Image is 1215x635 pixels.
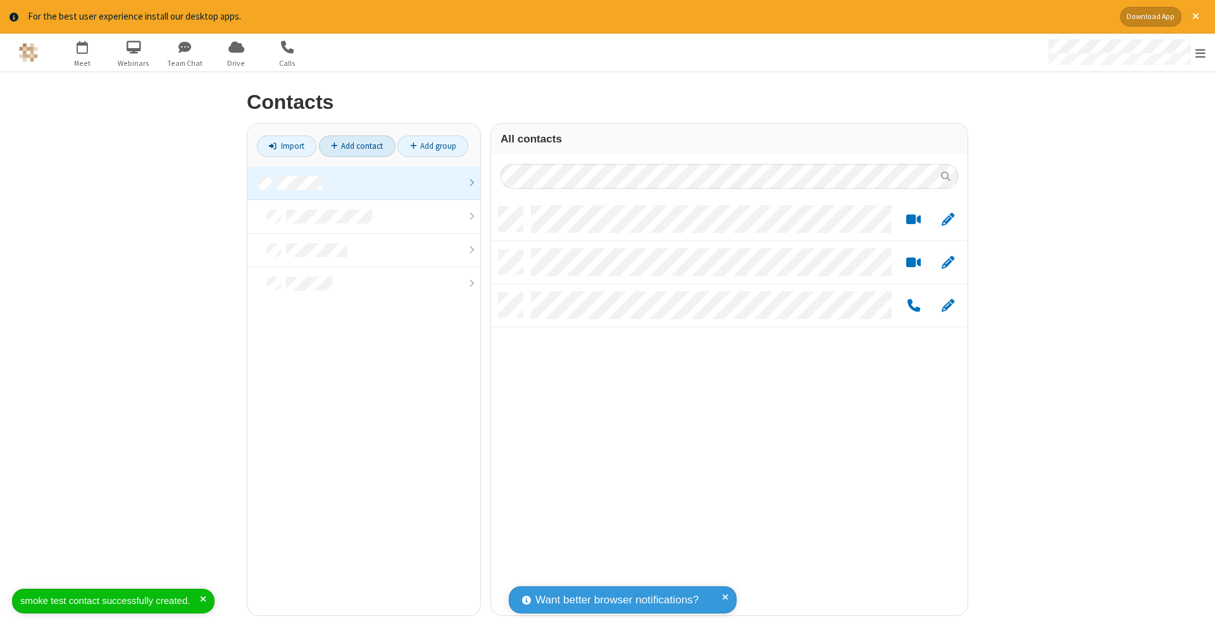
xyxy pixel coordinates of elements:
[935,298,960,313] button: Edit
[264,58,311,69] span: Calls
[161,58,209,69] span: Team Chat
[213,58,260,69] span: Drive
[20,594,200,608] div: smoke test contact successfully created.
[935,255,960,270] button: Edit
[1186,7,1206,27] button: Close alert
[901,255,926,270] button: Start a video meeting
[397,135,468,157] a: Add group
[535,592,699,608] span: Want better browser notifications?
[1120,7,1181,27] button: Download App
[19,43,38,62] img: QA Selenium DO NOT DELETE OR CHANGE
[501,133,958,145] h3: All contacts
[491,198,968,617] div: grid
[257,135,316,157] a: Import
[247,91,968,113] h2: Contacts
[319,135,396,157] a: Add contact
[110,58,158,69] span: Webinars
[901,298,926,313] button: Call by phone
[4,34,52,72] button: Logo
[28,9,1111,24] div: For the best user experience install our desktop apps.
[901,211,926,227] button: Start a video meeting
[1037,34,1215,72] div: Open menu
[935,211,960,227] button: Edit
[59,58,106,69] span: Meet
